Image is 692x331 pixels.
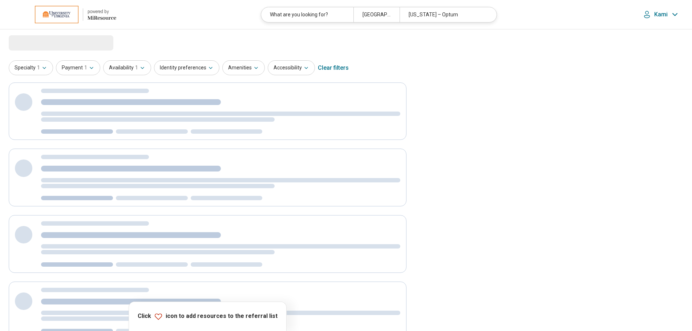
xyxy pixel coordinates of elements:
[35,6,78,23] img: University of Virginia
[12,6,116,23] a: University of Virginiapowered by
[268,60,315,75] button: Accessibility
[37,64,40,72] span: 1
[88,8,116,15] div: powered by
[154,60,219,75] button: Identity preferences
[138,312,278,321] p: Click icon to add resources to the referral list
[654,11,668,18] p: Kami
[9,60,53,75] button: Specialty1
[400,7,492,22] div: [US_STATE] – Optum
[56,60,100,75] button: Payment1
[222,60,265,75] button: Amenities
[9,35,70,50] span: Loading...
[135,64,138,72] span: 1
[84,64,87,72] span: 1
[261,7,353,22] div: What are you looking for?
[353,7,400,22] div: [GEOGRAPHIC_DATA], [GEOGRAPHIC_DATA]
[103,60,151,75] button: Availability1
[318,59,349,77] div: Clear filters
